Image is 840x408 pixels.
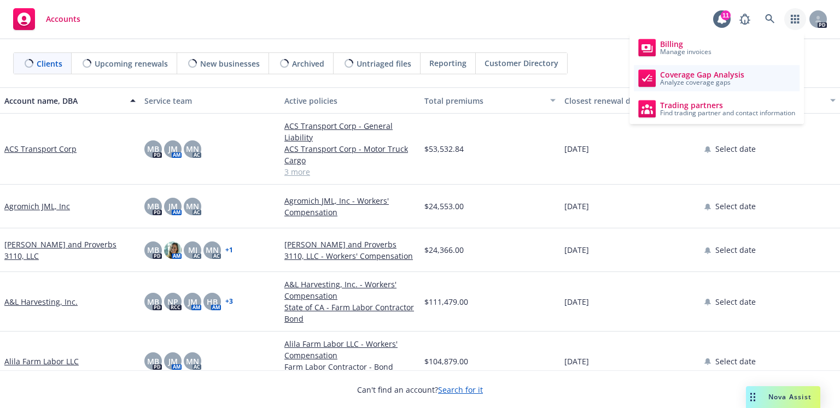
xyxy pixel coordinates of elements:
[37,58,62,69] span: Clients
[660,110,795,116] span: Find trading partner and contact information
[186,200,199,212] span: MN
[759,8,781,30] a: Search
[284,279,416,301] a: A&L Harvesting, Inc. - Workers' Compensation
[207,296,218,308] span: HB
[168,356,178,367] span: JM
[144,95,276,107] div: Service team
[186,143,199,155] span: MN
[784,8,806,30] a: Switch app
[746,386,820,408] button: Nova Assist
[564,296,589,308] span: [DATE]
[167,296,178,308] span: NP
[225,298,233,305] a: + 3
[225,247,233,253] a: + 1
[564,244,589,256] span: [DATE]
[4,356,79,367] a: Alila Farm Labor LLC
[660,79,744,86] span: Analyze coverage gaps
[734,8,756,30] a: Report a Bug
[560,87,700,114] button: Closest renewal date
[438,385,483,395] a: Search for it
[660,101,795,110] span: Trading partners
[660,40,711,49] span: Billing
[4,296,78,308] a: A&L Harvesting, Inc.
[164,241,182,259] img: photo
[9,4,85,34] a: Accounts
[715,244,756,256] span: Select date
[564,200,589,212] span: [DATE]
[284,166,416,178] a: 3 more
[4,239,136,262] a: [PERSON_NAME] and Proverbs 3110, LLC
[634,34,800,61] a: Billing
[200,58,260,69] span: New businesses
[292,58,324,69] span: Archived
[168,200,178,212] span: JM
[147,356,159,367] span: MB
[564,143,589,155] span: [DATE]
[721,10,731,20] div: 11
[284,143,416,166] a: ACS Transport Corp - Motor Truck Cargo
[634,96,800,122] a: Trading partners
[564,95,684,107] div: Closest renewal date
[284,95,416,107] div: Active policies
[357,384,483,395] span: Can't find an account?
[46,15,80,23] span: Accounts
[284,338,416,361] a: Alila Farm Labor LLC - Workers' Compensation
[188,296,197,308] span: JM
[715,200,756,212] span: Select date
[746,386,760,408] div: Drag to move
[284,195,416,218] a: Agromich JML, Inc - Workers' Compensation
[485,57,558,69] span: Customer Directory
[206,244,219,256] span: MN
[564,356,589,367] span: [DATE]
[715,356,756,367] span: Select date
[4,95,124,107] div: Account name, DBA
[429,57,466,69] span: Reporting
[634,65,800,91] a: Coverage Gap Analysis
[186,356,199,367] span: MN
[660,49,711,55] span: Manage invoices
[424,95,544,107] div: Total premiums
[4,143,77,155] a: ACS Transport Corp
[95,58,168,69] span: Upcoming renewals
[140,87,280,114] button: Service team
[424,143,464,155] span: $53,532.84
[147,143,159,155] span: MB
[420,87,560,114] button: Total premiums
[147,200,159,212] span: MB
[168,143,178,155] span: JM
[357,58,411,69] span: Untriaged files
[147,296,159,308] span: MB
[284,120,416,143] a: ACS Transport Corp - General Liability
[284,301,416,324] a: State of CA - Farm Labor Contractor Bond
[188,244,197,256] span: MJ
[280,87,420,114] button: Active policies
[715,296,756,308] span: Select date
[424,200,464,212] span: $24,553.00
[284,239,416,262] a: [PERSON_NAME] and Proverbs 3110, LLC - Workers' Compensation
[147,244,159,256] span: MB
[4,200,70,212] a: Agromich JML, Inc
[424,244,464,256] span: $24,366.00
[715,143,756,155] span: Select date
[768,392,812,401] span: Nova Assist
[424,356,468,367] span: $104,879.00
[424,296,468,308] span: $111,479.00
[284,361,416,384] a: Farm Labor Contractor - Bond Amount: $100,000
[660,70,744,79] span: Coverage Gap Analysis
